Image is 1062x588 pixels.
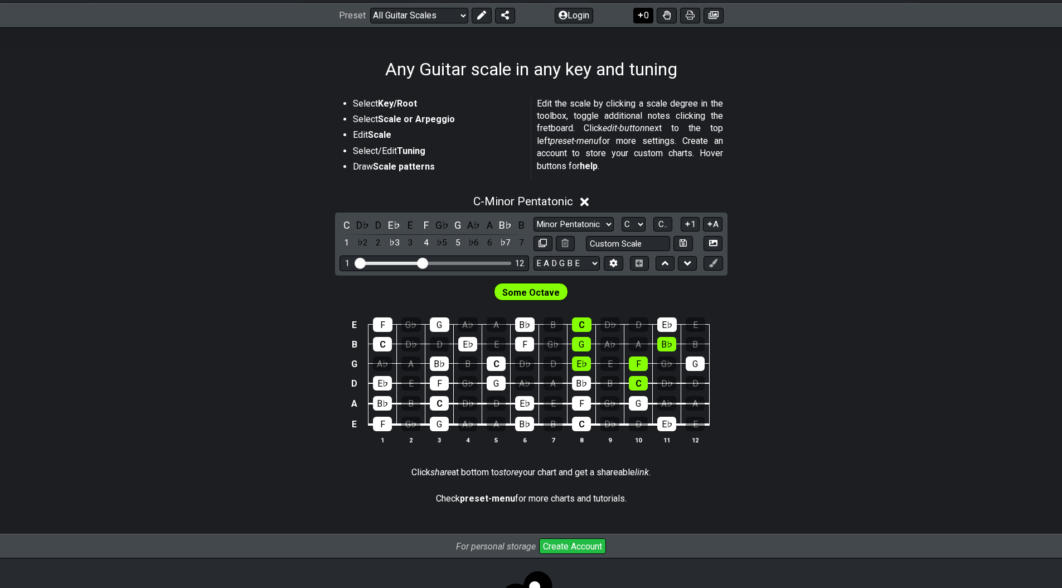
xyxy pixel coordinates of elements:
[345,259,350,268] div: 1
[680,8,700,23] button: Print
[401,376,420,391] div: E
[355,218,370,233] div: toggle pitch class
[658,219,667,229] span: C..
[430,417,449,431] div: G
[515,376,534,391] div: A♭
[686,356,705,371] div: G
[348,315,361,335] td: E
[353,145,523,161] li: Select/Edit
[495,8,515,23] button: Share Preset
[635,467,649,478] em: link
[515,356,534,371] div: D♭
[368,434,397,446] th: 1
[498,218,513,233] div: toggle pitch class
[534,236,552,251] button: Copy
[411,466,651,479] p: Click at bottom to your chart and get a shareable .
[458,396,477,411] div: D♭
[378,98,417,109] strong: Key/Root
[403,235,418,250] div: toggle scale degree
[544,376,562,391] div: A
[555,8,593,23] button: Login
[653,217,672,232] button: C..
[703,217,722,232] button: A
[704,8,724,23] button: Create image
[467,235,481,250] div: toggle scale degree
[387,218,401,233] div: toggle pitch class
[385,59,677,80] h1: Any Guitar scale in any key and tuning
[348,374,361,394] td: D
[353,161,523,176] li: Draw
[656,256,675,271] button: Move up
[515,337,534,351] div: F
[368,129,391,140] strong: Scale
[550,136,599,146] em: preset-menu
[624,434,653,446] th: 10
[544,396,562,411] div: E
[515,396,534,411] div: E♭
[657,417,676,431] div: E♭
[348,414,361,435] td: E
[482,218,497,233] div: toggle pitch class
[353,129,523,144] li: Edit
[544,337,562,351] div: G♭
[401,356,420,371] div: A
[600,337,619,351] div: A♭
[499,467,518,478] em: store
[686,317,705,332] div: E
[630,256,649,271] button: Toggle horizontal chord view
[425,434,454,446] th: 3
[401,337,420,351] div: D♭
[373,337,392,351] div: C
[629,396,648,411] div: G
[436,493,627,505] p: Check for more charts and tutorials.
[430,337,449,351] div: D
[430,396,449,411] div: C
[450,235,465,250] div: toggle scale degree
[373,417,392,431] div: F
[686,376,705,391] div: D
[633,8,653,23] button: 0
[373,317,392,332] div: F
[487,417,506,431] div: A
[629,356,648,371] div: F
[539,538,606,554] button: Create Account
[572,396,591,411] div: F
[572,317,591,332] div: C
[371,218,386,233] div: toggle pitch class
[678,256,697,271] button: Move down
[373,356,392,371] div: A♭
[534,256,600,271] select: Tuning
[458,337,477,351] div: E♭
[673,236,692,251] button: Store user defined scale
[686,337,705,351] div: B
[435,218,449,233] div: toggle pitch class
[629,417,648,431] div: D
[572,417,591,431] div: C
[515,259,524,268] div: 12
[397,146,425,156] strong: Tuning
[387,235,401,250] div: toggle scale degree
[401,317,421,332] div: G♭
[514,235,528,250] div: toggle scale degree
[629,317,648,332] div: D
[403,218,418,233] div: toggle pitch class
[600,376,619,391] div: B
[348,335,361,354] td: B
[704,256,722,271] button: First click edit preset to enable marker editing
[544,356,562,371] div: D
[430,376,449,391] div: F
[511,434,539,446] th: 6
[653,434,681,446] th: 11
[487,337,506,351] div: E
[401,417,420,431] div: G♭
[596,434,624,446] th: 9
[458,356,477,371] div: B
[353,98,523,113] li: Select
[600,356,619,371] div: E
[348,354,361,374] td: G
[467,218,481,233] div: toggle pitch class
[487,356,506,371] div: C
[600,417,619,431] div: D♭
[482,434,511,446] th: 5
[371,235,386,250] div: toggle scale degree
